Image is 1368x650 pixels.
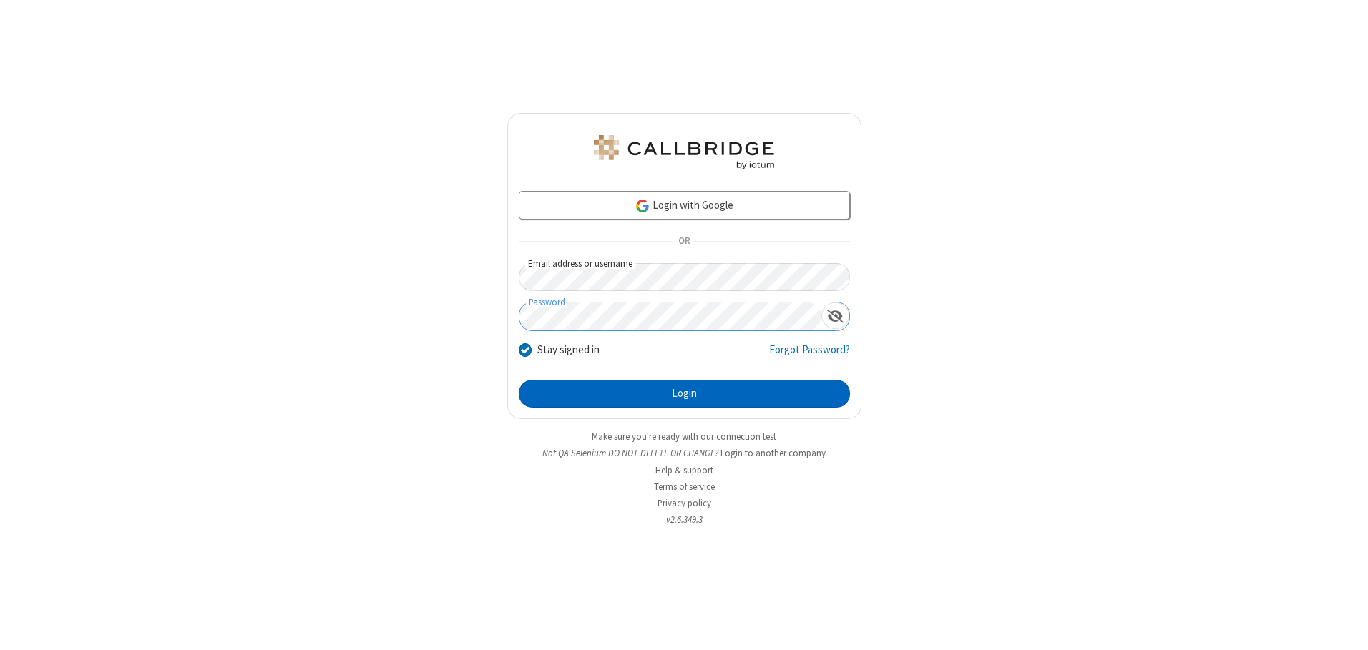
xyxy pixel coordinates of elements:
li: v2.6.349.3 [507,513,861,526]
a: Login with Google [519,191,850,220]
a: Make sure you're ready with our connection test [592,430,776,443]
input: Password [519,302,821,330]
a: Terms of service [654,481,715,493]
a: Help & support [655,464,713,476]
a: Privacy policy [658,497,711,509]
li: Not QA Selenium DO NOT DELETE OR CHANGE? [507,446,861,460]
input: Email address or username [519,263,850,291]
img: google-icon.png [635,198,650,214]
span: OR [673,232,695,252]
img: QA Selenium DO NOT DELETE OR CHANGE [591,135,777,169]
button: Login [519,380,850,408]
button: Login to another company [720,446,826,460]
div: Show password [821,302,849,329]
label: Stay signed in [537,342,600,358]
a: Forgot Password? [769,342,850,369]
